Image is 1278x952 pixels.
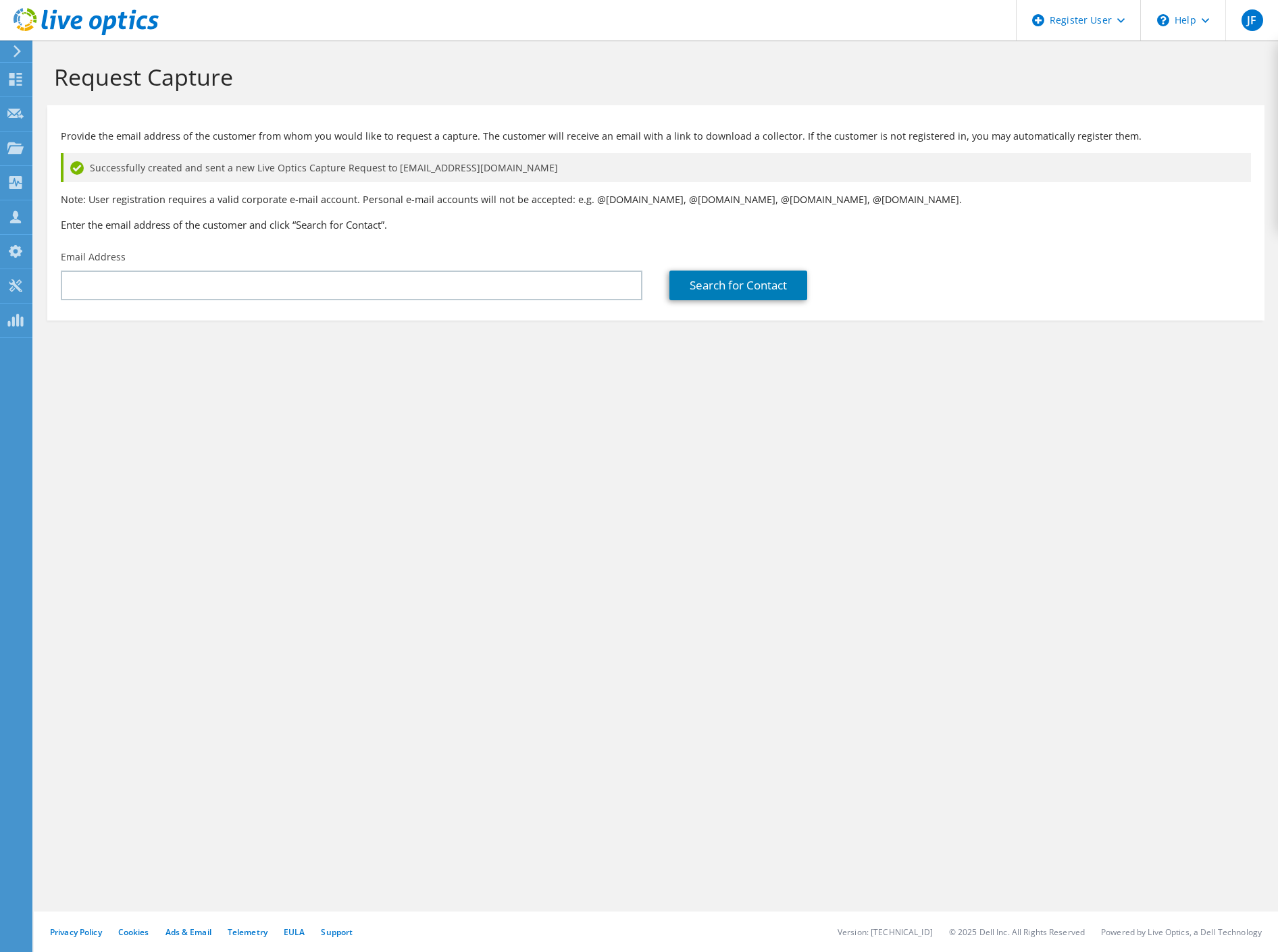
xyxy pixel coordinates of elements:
li: Version: [TECHNICAL_ID] [838,926,933,938]
h1: Request Capture [54,63,1251,91]
a: Cookies [118,926,149,938]
a: Ads & Email [165,926,211,938]
a: EULA [284,926,305,938]
label: Email Address [61,250,126,264]
li: © 2025 Dell Inc. All Rights Reserved [949,926,1085,938]
li: Powered by Live Optics, a Dell Technology [1101,926,1262,938]
span: JF [1242,9,1263,31]
p: Note: User registration requires a valid corporate e-mail account. Personal e-mail accounts will ... [61,192,1251,207]
svg: \n [1157,14,1169,26]
h3: Enter the email address of the customer and click “Search for Contact”. [61,217,1251,232]
a: Telemetry [228,926,267,938]
p: Provide the email address of the customer from whom you would like to request a capture. The cust... [61,129,1251,144]
span: Successfully created and sent a new Live Optics Capture Request to [EMAIL_ADDRESS][DOMAIN_NAME] [90,161,558,175]
a: Support [321,926,353,938]
a: Privacy Policy [50,926,102,938]
a: Search for Contact [669,271,807,300]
